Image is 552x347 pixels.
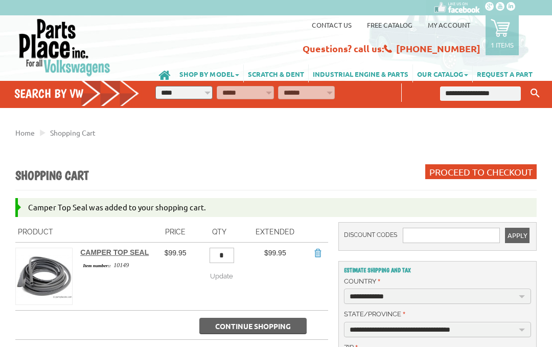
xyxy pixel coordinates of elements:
h1: Shopping Cart [15,168,88,184]
a: Home [15,128,35,137]
img: Parts Place Inc! [18,18,111,77]
span: Price [165,228,186,236]
a: SHOP BY MODEL [175,64,243,82]
button: Continue Shopping [199,318,307,334]
a: Shopping Cart [50,128,96,137]
a: Camper Top Seal [80,248,149,256]
span: Proceed to Checkout [429,166,533,177]
a: INDUSTRIAL ENGINE & PARTS [309,64,412,82]
span: Product [18,228,53,236]
label: State/Province [344,309,531,319]
a: SCRATCH & DENT [244,64,308,82]
a: OUR CATALOG [413,64,472,82]
span: Update [210,272,233,280]
button: Proceed to Checkout [425,164,537,179]
h2: Estimate Shipping and Tax [344,267,531,274]
img: Camper Top Seal [16,248,72,305]
label: Discount Codes [344,228,398,243]
span: Camper Top Seal was added to your shopping cart. [28,202,206,212]
div: 10149 [80,261,153,270]
span: Apply [508,228,527,243]
button: Apply [505,228,530,243]
p: 1 items [491,40,514,49]
label: Country [344,276,531,287]
a: REQUEST A PART [473,64,537,82]
a: Remove Item [312,248,323,258]
span: $99.95 [165,249,187,257]
button: Keyword Search [527,85,543,102]
a: My Account [428,20,470,29]
th: Qty [195,222,244,243]
span: Item number:: [80,262,113,269]
span: $99.95 [264,249,286,257]
h4: Search by VW [14,86,140,101]
a: 1 items [486,15,519,55]
th: Extended [244,222,306,243]
a: Free Catalog [367,20,412,29]
a: Contact us [312,20,352,29]
span: Continue Shopping [215,321,291,331]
